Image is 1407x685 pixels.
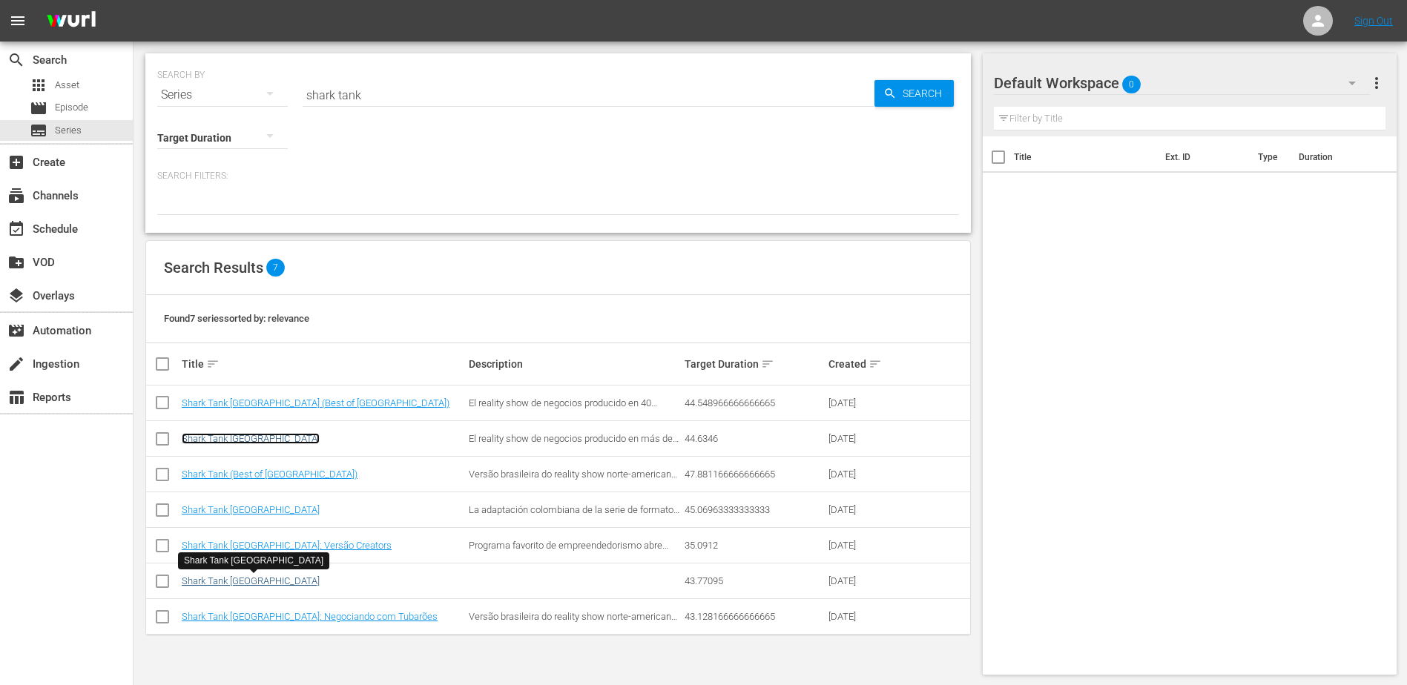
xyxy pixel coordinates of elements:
[685,611,824,622] div: 43.128166666666665
[685,504,824,515] div: 45.06963333333333
[469,469,677,491] span: Versão brasileira do reality show norte-americano com investidores interessados.
[1156,136,1250,178] th: Ext. ID
[182,469,357,480] a: Shark Tank (Best of [GEOGRAPHIC_DATA])
[30,122,47,139] span: Series
[55,123,82,138] span: Series
[1354,15,1393,27] a: Sign Out
[828,355,896,373] div: Created
[182,575,320,586] a: Shark Tank [GEOGRAPHIC_DATA]
[469,540,668,562] span: Programa favorito de empreendedorismo abre suas portas para a Creator Economy!
[157,170,959,182] p: Search Filters:
[994,62,1371,104] div: Default Workspace
[30,76,47,94] span: Asset
[761,357,774,371] span: sort
[828,397,896,408] div: [DATE]
[469,397,657,431] span: El reality show de negocios producido en 40 países alrededor del mundo, tiene ahora una versión e...
[685,355,824,373] div: Target Duration
[182,504,320,515] a: Shark Tank [GEOGRAPHIC_DATA]
[7,388,25,406] span: Reports
[164,313,309,324] span: Found 7 series sorted by: relevance
[7,153,25,171] span: Create
[7,220,25,238] span: Schedule
[164,259,263,277] span: Search Results
[685,540,824,551] div: 35.0912
[7,51,25,69] span: Search
[469,504,679,549] span: La adaptación colombiana de la serie de formato de éxito mundial que lleva a los espectadores al ...
[55,100,88,115] span: Episode
[828,504,896,515] div: [DATE]
[828,433,896,444] div: [DATE]
[1368,74,1385,92] span: more_vert
[182,433,320,444] a: Shark Tank [GEOGRAPHIC_DATA]
[1122,69,1141,100] span: 0
[9,12,27,30] span: menu
[184,555,323,567] div: Shark Tank [GEOGRAPHIC_DATA]
[1368,65,1385,101] button: more_vert
[685,469,824,480] div: 47.881166666666665
[55,78,79,93] span: Asset
[828,540,896,551] div: [DATE]
[685,433,824,444] div: 44.6346
[182,397,449,408] a: Shark Tank [GEOGRAPHIC_DATA] (Best of [GEOGRAPHIC_DATA])
[30,99,47,117] span: Episode
[7,254,25,271] span: VOD
[182,611,438,622] a: Shark Tank [GEOGRAPHIC_DATA]: Negociando com Tubarões
[266,259,285,277] span: 7
[7,287,25,305] span: Overlays
[685,397,824,408] div: 44.548966666666665
[1014,136,1156,178] th: Title
[7,187,25,205] span: Channels
[182,355,464,373] div: Title
[7,355,25,373] span: Ingestion
[1290,136,1379,178] th: Duration
[869,357,882,371] span: sort
[157,74,288,116] div: Series
[828,611,896,622] div: [DATE]
[469,433,679,466] span: El reality show de negocios producido en más de 30 países alrededor del mundo, tendrá su tercera ...
[469,358,680,370] div: Description
[469,611,677,644] span: Versão brasileira do reality show norte-americano com investidores interessados em dar apoio fina...
[685,575,824,586] div: 43.77095
[7,322,25,340] span: Automation
[182,540,392,551] a: Shark Tank [GEOGRAPHIC_DATA]: Versão Creators
[1249,136,1290,178] th: Type
[828,575,896,586] div: [DATE]
[36,4,107,39] img: ans4CAIJ8jUAAAAAAAAAAAAAAAAAAAAAAAAgQb4GAAAAAAAAAAAAAAAAAAAAAAAAJMjXAAAAAAAAAAAAAAAAAAAAAAAAgAT5G...
[897,80,954,107] span: Search
[206,357,220,371] span: sort
[828,469,896,480] div: [DATE]
[874,80,954,107] button: Search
